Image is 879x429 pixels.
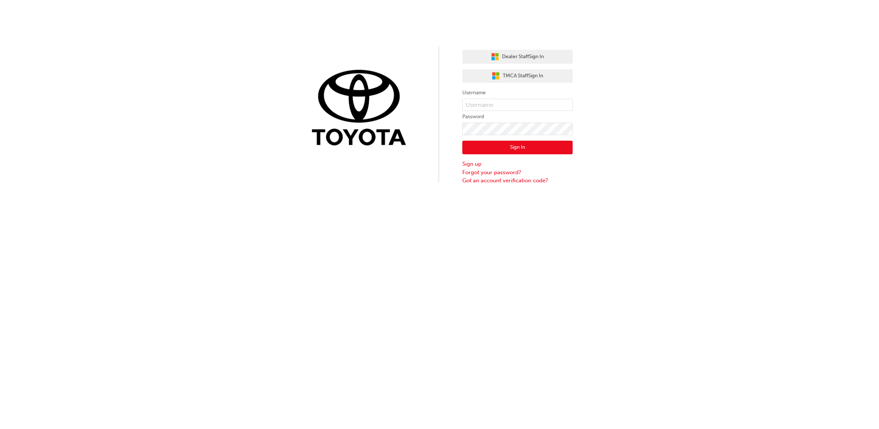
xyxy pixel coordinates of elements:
span: Dealer Staff Sign In [502,53,544,61]
a: Forgot your password? [462,168,573,177]
button: Sign In [462,141,573,155]
span: TMCA Staff Sign In [503,72,543,80]
label: Password [462,112,573,121]
label: Username [462,88,573,97]
button: TMCA StaffSign In [462,69,573,83]
a: Got an account verification code? [462,176,573,185]
input: Username [462,99,573,111]
a: Sign up [462,160,573,168]
img: Trak [306,68,417,150]
button: Dealer StaffSign In [462,50,573,64]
